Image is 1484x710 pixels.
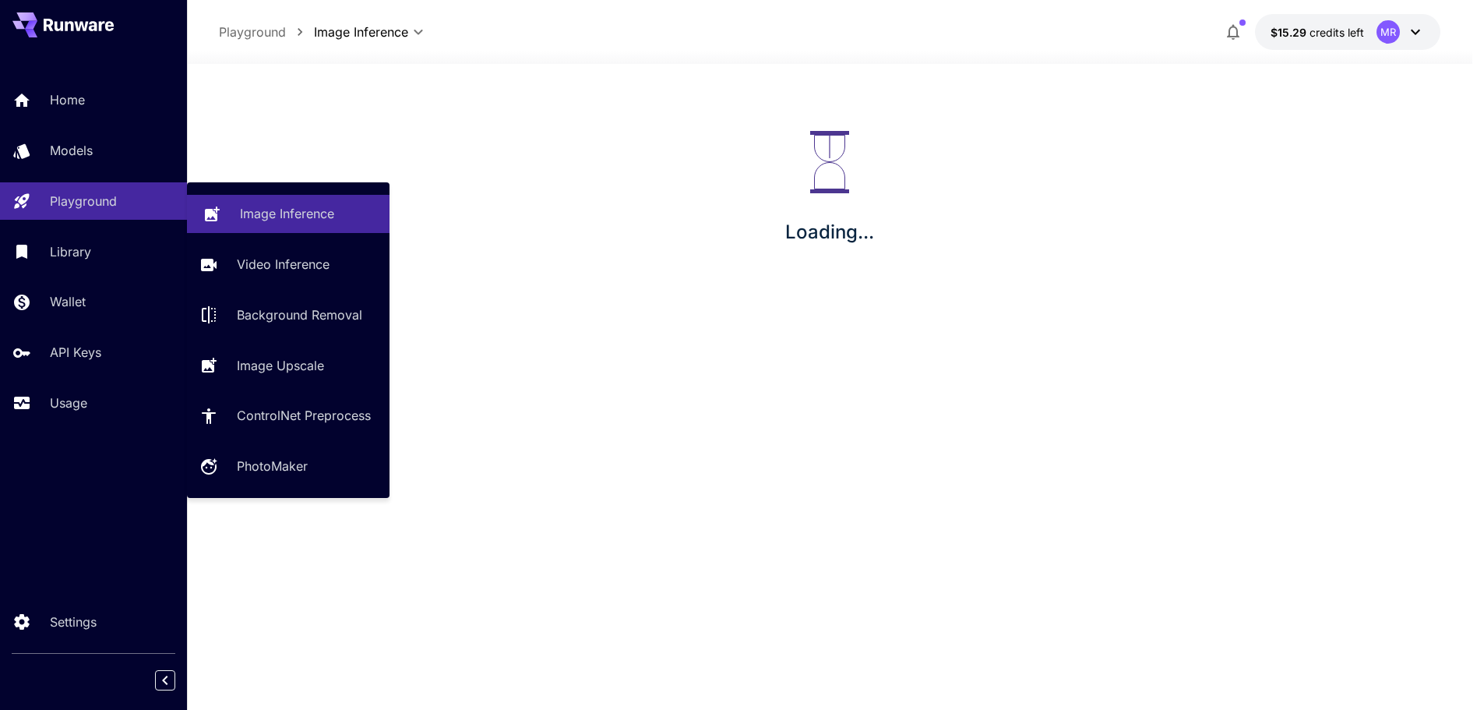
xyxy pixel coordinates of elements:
[50,90,85,109] p: Home
[785,218,874,246] p: Loading...
[1255,14,1440,50] button: $15.29276
[1271,26,1310,39] span: $15.29
[50,394,87,412] p: Usage
[237,406,371,425] p: ControlNet Preprocess
[237,306,362,324] p: Background Removal
[237,356,324,375] p: Image Upscale
[187,346,390,384] a: Image Upscale
[187,296,390,334] a: Background Removal
[219,23,314,41] nav: breadcrumb
[187,397,390,435] a: ControlNet Preprocess
[237,255,330,274] p: Video Inference
[240,204,334,223] p: Image Inference
[167,666,187,694] div: Collapse sidebar
[219,23,286,41] p: Playground
[187,447,390,486] a: PhotoMaker
[50,613,97,631] p: Settings
[50,242,91,261] p: Library
[50,343,101,362] p: API Keys
[237,457,308,475] p: PhotoMaker
[50,141,93,160] p: Models
[155,670,175,691] button: Collapse sidebar
[187,245,390,284] a: Video Inference
[1310,26,1364,39] span: credits left
[314,23,408,41] span: Image Inference
[50,292,86,311] p: Wallet
[187,195,390,233] a: Image Inference
[1376,20,1400,44] div: MR
[50,192,117,210] p: Playground
[1271,24,1364,41] div: $15.29276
